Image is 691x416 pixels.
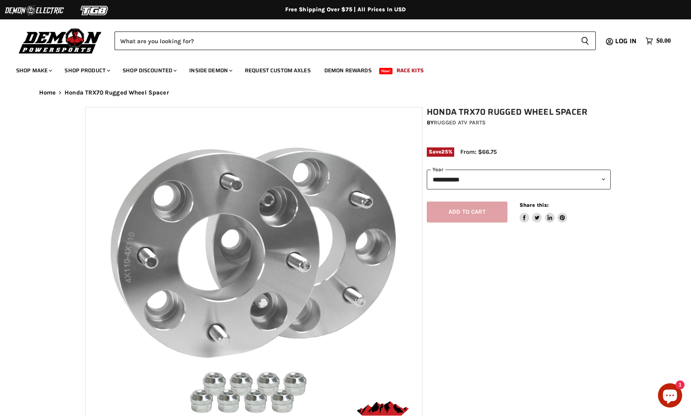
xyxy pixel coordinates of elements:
[612,38,641,45] a: Log in
[58,62,115,79] a: Shop Product
[427,170,611,189] select: year
[379,68,393,74] span: New!
[4,3,65,18] img: Demon Electric Logo 2
[520,202,568,223] aside: Share this:
[39,89,56,96] a: Home
[427,118,611,127] div: by
[183,62,237,79] a: Inside Demon
[16,26,104,55] img: Demon Powersports
[239,62,317,79] a: Request Custom Axles
[656,37,671,45] span: $0.00
[520,202,549,208] span: Share this:
[441,149,448,155] span: 25
[65,3,125,18] img: TGB Logo 2
[23,89,668,96] nav: Breadcrumbs
[115,32,596,50] form: Product
[318,62,378,79] a: Demon Rewards
[117,62,182,79] a: Shop Discounted
[615,36,637,46] span: Log in
[65,89,169,96] span: Honda TRX70 Rugged Wheel Spacer
[574,32,596,50] button: Search
[23,6,668,13] div: Free Shipping Over $75 | All Prices In USD
[427,147,454,156] span: Save %
[10,62,57,79] a: Shop Make
[656,383,685,410] inbox-online-store-chat: Shopify online store chat
[10,59,669,79] ul: Main menu
[641,35,675,47] a: $0.00
[115,32,574,50] input: Search
[460,148,497,155] span: From: $66.75
[434,119,486,126] a: Rugged ATV Parts
[427,107,611,117] h1: Honda TRX70 Rugged Wheel Spacer
[390,62,430,79] a: Race Kits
